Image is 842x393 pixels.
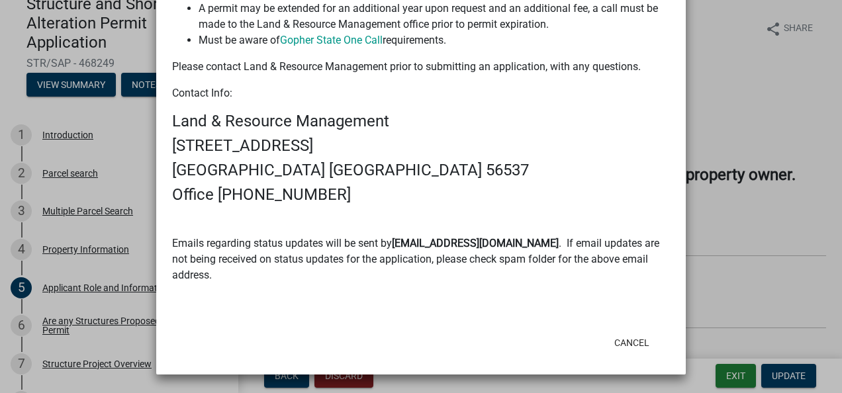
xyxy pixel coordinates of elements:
[172,185,670,204] h4: Office [PHONE_NUMBER]
[199,1,670,32] li: A permit may be extended for an additional year upon request and an additional fee, a call must b...
[199,32,670,48] li: Must be aware of requirements.
[172,59,670,75] p: Please contact Land & Resource Management prior to submitting an application, with any questions.
[172,136,670,155] h4: [STREET_ADDRESS]
[172,112,670,131] h4: Land & Resource Management
[392,237,559,249] strong: [EMAIL_ADDRESS][DOMAIN_NAME]
[604,331,660,355] button: Cancel
[172,161,670,180] h4: [GEOGRAPHIC_DATA] [GEOGRAPHIC_DATA] 56537
[280,34,383,46] a: Gopher State One Call
[172,236,670,283] p: Emails regarding status updates will be sent by . If email updates are not being received on stat...
[172,85,670,101] p: Contact Info:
